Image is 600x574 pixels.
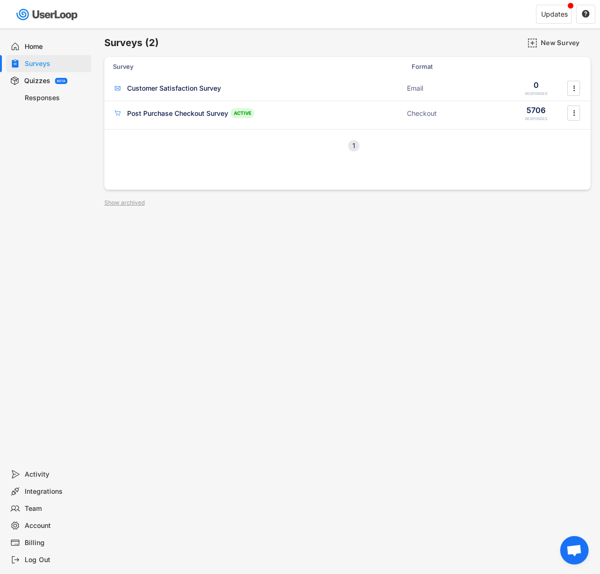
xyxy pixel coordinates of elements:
div: ACTIVE [231,108,254,118]
text:  [582,9,590,18]
div: Survey [113,62,406,71]
button:  [582,10,590,19]
div: Activity [25,470,87,479]
div: 0 [534,80,539,90]
img: AddMajor.svg [527,38,537,48]
div: Team [25,504,87,513]
div: Format [412,62,507,71]
h6: Surveys (2) [104,37,159,49]
div: Log Out [25,555,87,565]
div: 5706 [526,105,545,115]
div: Account [25,521,87,530]
div: Show archived [104,200,145,206]
div: BETA [57,79,65,83]
div: New Survey [541,38,588,47]
button:  [569,106,579,120]
div: Integrations [25,487,87,496]
div: Quizzes [24,76,50,85]
img: userloop-logo-01.svg [14,5,81,24]
div: Checkout [407,109,502,118]
div: Billing [25,538,87,547]
div: Surveys [25,59,87,68]
div: 1 [348,142,360,149]
text:  [573,108,575,118]
div: RESPONSES [525,91,547,96]
div: Updates [541,11,568,18]
div: Open chat [560,536,589,565]
div: RESPONSES [525,116,547,122]
div: Email [407,84,502,93]
div: Post Purchase Checkout Survey [127,109,228,118]
text:  [573,83,575,93]
button:  [569,81,579,95]
div: Home [25,42,87,51]
div: Customer Satisfaction Survey [127,84,221,93]
div: Responses [25,94,87,103]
